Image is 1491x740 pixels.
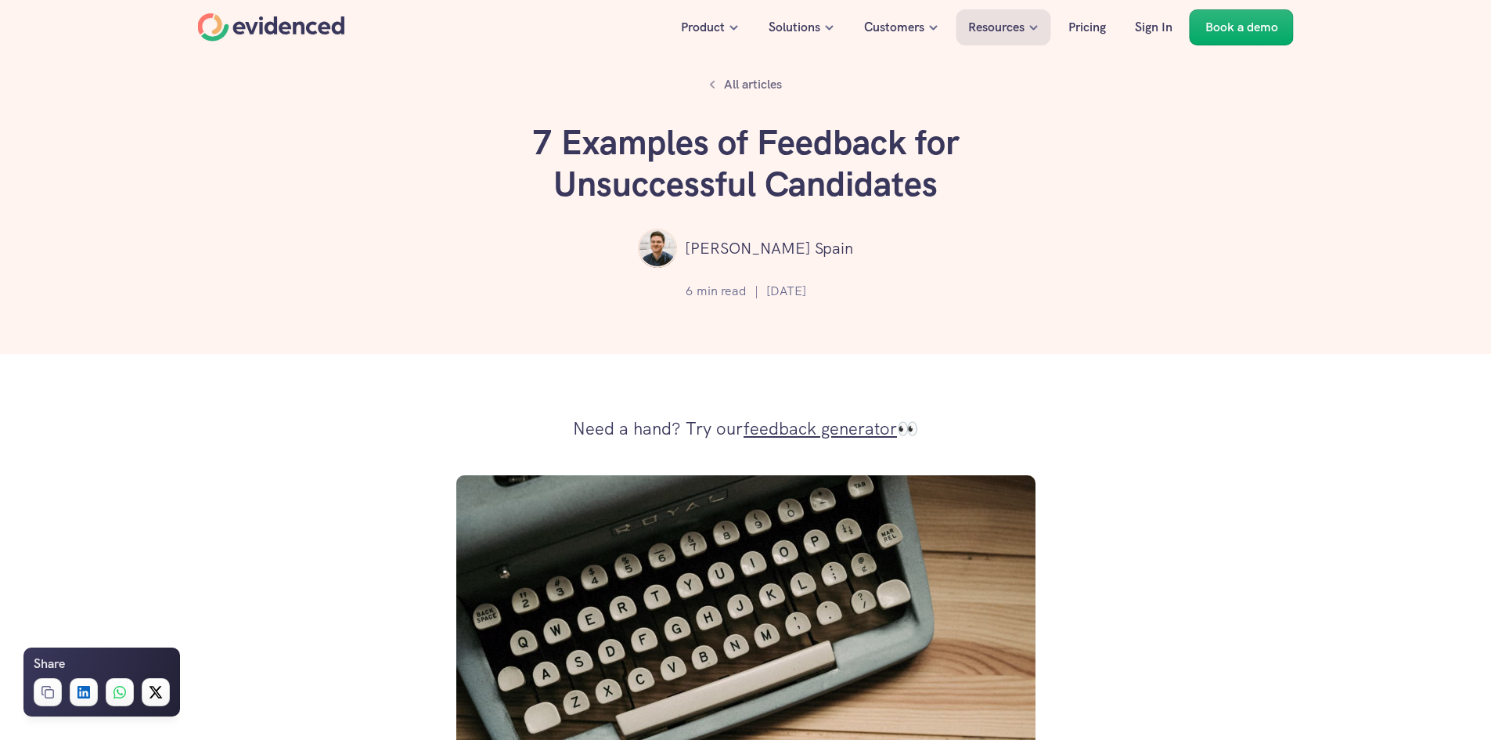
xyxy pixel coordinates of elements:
a: All articles [700,70,791,99]
p: All articles [724,74,782,95]
p: min read [697,281,747,301]
p: 6 [686,281,693,301]
a: Pricing [1057,9,1118,45]
p: Customers [864,17,924,38]
p: Pricing [1068,17,1106,38]
a: Sign In [1123,9,1184,45]
p: Book a demo [1205,17,1278,38]
p: [PERSON_NAME] Spain [685,236,853,261]
a: Book a demo [1190,9,1294,45]
p: | [755,281,758,301]
p: Solutions [769,17,820,38]
p: [DATE] [766,281,806,301]
img: "" [638,229,677,268]
h6: Share [34,654,65,674]
a: feedback generator [744,417,897,440]
p: Need a hand? Try our 👀 [573,413,918,445]
a: Home [198,13,345,42]
h1: 7 Examples of Feedback for Unsuccessful Candidates [511,122,981,205]
p: Product [681,17,725,38]
p: Sign In [1135,17,1172,38]
p: Resources [968,17,1025,38]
